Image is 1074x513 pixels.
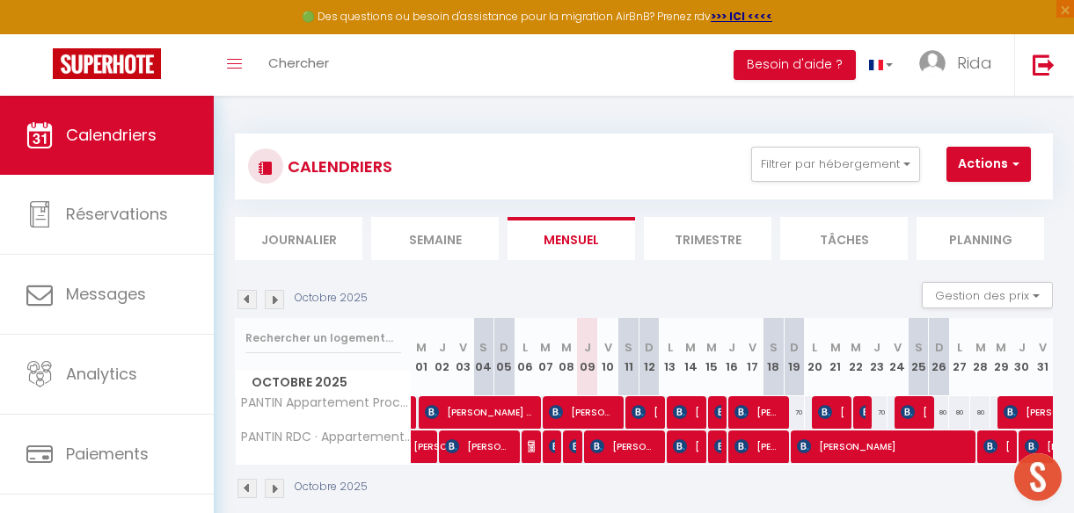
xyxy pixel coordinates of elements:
abbr: M [996,339,1006,356]
abbr: J [728,339,735,356]
a: [PERSON_NAME] [405,430,426,464]
li: Mensuel [508,217,635,260]
span: [PERSON_NAME] [673,395,700,429]
abbr: D [790,339,799,356]
span: Chercher [268,54,329,72]
abbr: S [770,339,778,356]
abbr: S [479,339,487,356]
th: 21 [825,318,846,396]
span: [PERSON_NAME] [632,395,659,429]
button: Gestion des prix [922,282,1053,308]
div: 70 [866,396,888,429]
abbr: V [894,339,902,356]
th: 07 [536,318,557,396]
span: [PERSON_NAME] [714,395,721,429]
abbr: M [416,339,427,356]
abbr: M [851,339,861,356]
a: Chercher [255,34,342,96]
th: 20 [805,318,826,396]
abbr: S [625,339,632,356]
abbr: J [1019,339,1026,356]
th: 26 [929,318,950,396]
th: 13 [660,318,681,396]
span: Réservations [66,203,168,225]
span: Paiements [66,443,149,465]
th: 12 [639,318,660,396]
span: [PERSON_NAME] (80 EUROS PAYE SUR PLACE) [528,430,535,463]
abbr: V [749,339,756,356]
span: [PERSON_NAME] [549,395,617,429]
abbr: D [935,339,944,356]
div: 80 [949,396,970,429]
abbr: J [584,339,591,356]
span: [PERSON_NAME] [413,421,454,454]
th: 29 [990,318,1012,396]
abbr: M [706,339,717,356]
span: [PERSON_NAME] [PERSON_NAME] [425,395,533,429]
abbr: M [685,339,696,356]
span: [PERSON_NAME] [734,395,782,429]
span: [PERSON_NAME] [549,430,556,463]
th: 10 [597,318,618,396]
button: Actions [946,147,1031,182]
span: [PERSON_NAME] [797,430,966,463]
th: 18 [763,318,785,396]
span: PANTIN RDC · Appartement proche [GEOGRAPHIC_DATA] [238,430,414,444]
span: [PERSON_NAME] [818,395,845,429]
span: [PERSON_NAME] [714,430,721,463]
th: 23 [866,318,888,396]
li: Planning [917,217,1044,260]
abbr: L [668,339,673,356]
li: Journalier [235,217,362,260]
abbr: V [1039,339,1047,356]
img: logout [1033,54,1055,76]
abbr: L [957,339,962,356]
abbr: L [812,339,817,356]
span: [PERSON_NAME] [673,430,700,463]
abbr: D [500,339,508,356]
div: Ouvrir le chat [1014,453,1062,501]
abbr: M [975,339,986,356]
span: Calendriers [66,124,157,146]
a: ... Rida [906,34,1014,96]
th: 24 [888,318,909,396]
th: 17 [742,318,763,396]
abbr: L [522,339,528,356]
button: Filtrer par hébergement [751,147,920,182]
th: 01 [412,318,433,396]
span: [PERSON_NAME][DEMOGRAPHIC_DATA] [983,430,1011,463]
th: 08 [556,318,577,396]
span: [PERSON_NAME] [901,395,928,429]
th: 03 [453,318,474,396]
span: [PERSON_NAME] [569,430,576,463]
abbr: M [540,339,551,356]
abbr: J [873,339,880,356]
span: [PERSON_NAME] [734,430,782,463]
th: 16 [721,318,742,396]
abbr: D [645,339,654,356]
abbr: M [830,339,841,356]
a: >>> ICI <<<< [711,9,772,24]
span: PANTIN Appartement Proche Paris Metro [238,396,414,409]
abbr: M [561,339,572,356]
li: Semaine [371,217,499,260]
th: 25 [908,318,929,396]
span: Analytics [66,363,137,385]
span: [PERSON_NAME] [859,395,866,429]
h3: CALENDRIERS [283,147,392,186]
th: 31 [1032,318,1053,396]
th: 30 [1012,318,1033,396]
th: 09 [577,318,598,396]
th: 02 [432,318,453,396]
img: ... [919,50,946,76]
th: 15 [701,318,722,396]
th: 11 [618,318,639,396]
th: 06 [515,318,536,396]
th: 19 [784,318,805,396]
span: Octobre 2025 [236,370,411,395]
span: [PERSON_NAME] [590,430,658,463]
th: 05 [494,318,515,396]
span: [PERSON_NAME] [445,430,513,463]
th: 22 [846,318,867,396]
